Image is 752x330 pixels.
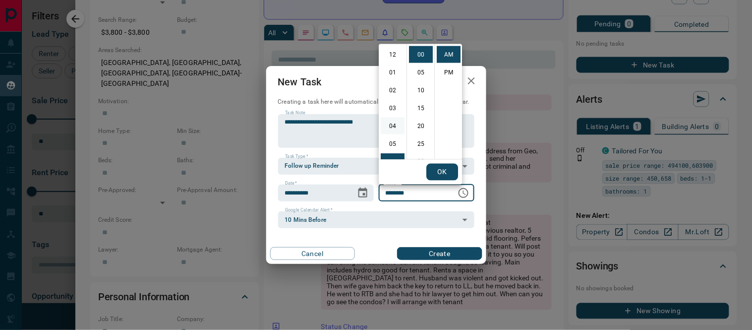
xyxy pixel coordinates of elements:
[454,183,473,203] button: Choose time, selected time is 6:00 AM
[434,44,462,159] ul: Select meridiem
[266,66,334,98] h2: New Task
[409,118,433,134] li: 20 minutes
[379,44,406,159] ul: Select hours
[437,46,461,63] li: AM
[381,82,405,99] li: 2 hours
[386,180,399,187] label: Time
[381,64,405,81] li: 1 hours
[381,153,405,170] li: 6 hours
[285,153,308,160] label: Task Type
[285,180,297,187] label: Date
[278,98,474,106] p: Creating a task here will automatically add it to your Google Calendar.
[285,207,333,213] label: Google Calendar Alert
[381,135,405,152] li: 5 hours
[381,46,405,63] li: 12 hours
[278,211,474,228] div: 10 Mins Before
[409,64,433,81] li: 5 minutes
[409,46,433,63] li: 0 minutes
[409,153,433,170] li: 30 minutes
[270,247,355,260] button: Cancel
[409,100,433,117] li: 15 minutes
[409,135,433,152] li: 25 minutes
[381,100,405,117] li: 3 hours
[426,164,458,181] button: OK
[278,158,474,175] div: Follow up Reminder
[285,110,305,116] label: Task Note
[409,82,433,99] li: 10 minutes
[353,183,373,203] button: Choose date, selected date is Sep 12, 2025
[397,247,482,260] button: Create
[437,64,461,81] li: PM
[381,118,405,134] li: 4 hours
[406,44,434,159] ul: Select minutes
